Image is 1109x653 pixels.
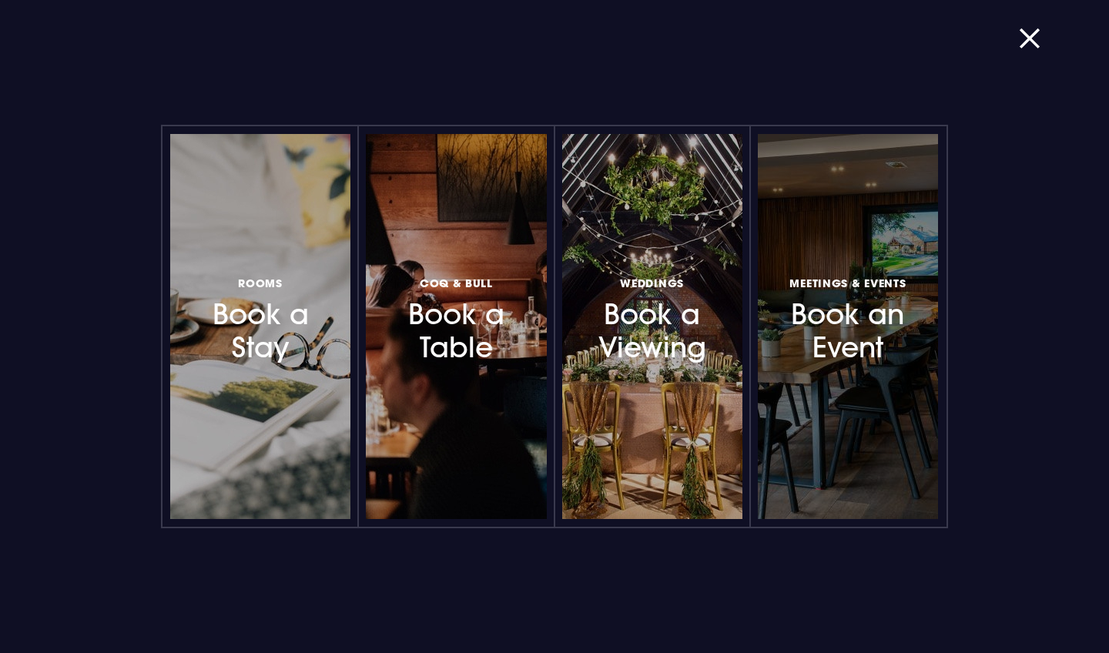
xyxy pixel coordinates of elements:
h3: Book a Viewing [588,273,716,364]
h3: Book an Event [784,273,912,364]
a: Coq & BullBook a Table [366,134,546,519]
span: Meetings & Events [789,276,906,290]
a: Meetings & EventsBook an Event [758,134,938,519]
span: Rooms [238,276,283,290]
h3: Book a Stay [196,273,324,364]
span: Coq & Bull [420,276,493,290]
a: RoomsBook a Stay [170,134,350,519]
a: WeddingsBook a Viewing [562,134,742,519]
h3: Book a Table [392,273,520,364]
span: Weddings [620,276,684,290]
